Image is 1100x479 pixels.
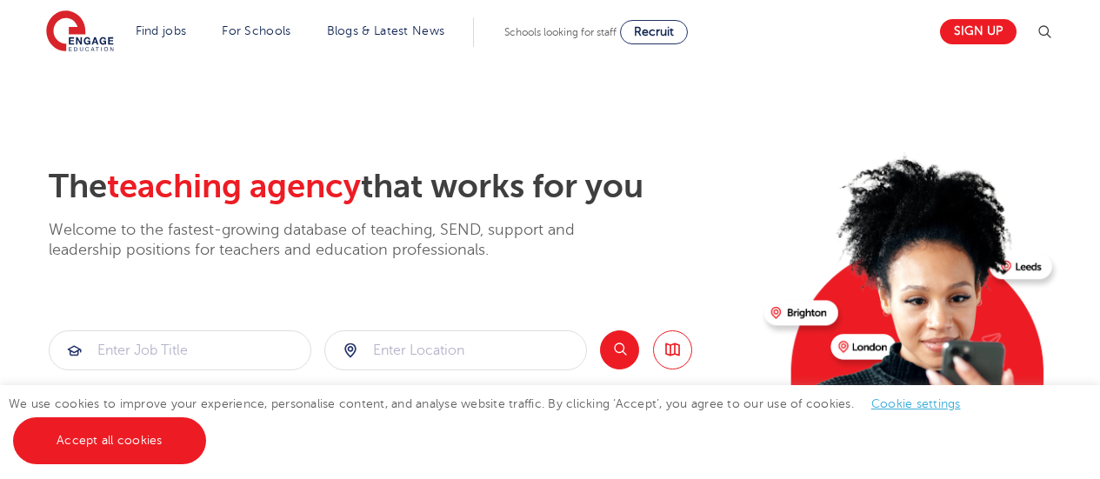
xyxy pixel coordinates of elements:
a: Sign up [940,19,1017,44]
a: Blogs & Latest News [327,24,445,37]
span: Schools looking for staff [504,26,617,38]
img: Engage Education [46,10,114,54]
span: teaching agency [107,168,361,205]
a: Accept all cookies [13,417,206,464]
a: Find jobs [136,24,187,37]
a: Cookie settings [871,397,961,410]
p: Welcome to the fastest-growing database of teaching, SEND, support and leadership positions for t... [49,220,623,261]
h2: The that works for you [49,167,750,207]
input: Submit [50,331,310,369]
a: For Schools [222,24,290,37]
a: Recruit [620,20,688,44]
button: Search [600,330,639,369]
input: Submit [325,331,586,369]
span: We use cookies to improve your experience, personalise content, and analyse website traffic. By c... [9,397,978,447]
div: Submit [324,330,587,370]
div: Submit [49,330,311,370]
span: Recruit [634,25,674,38]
